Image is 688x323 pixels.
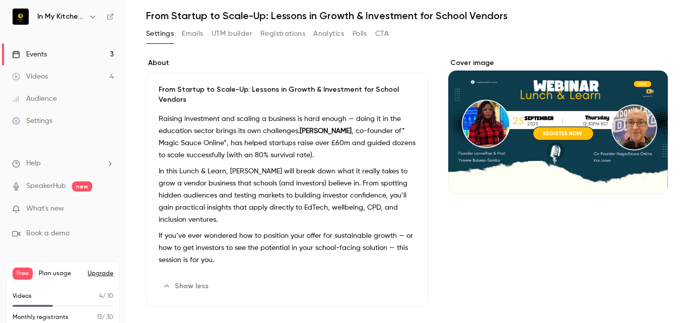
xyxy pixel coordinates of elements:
[12,49,47,59] div: Events
[159,85,416,105] p: From Startup to Scale-Up: Lessons in Growth & Investment for School Vendors
[353,26,367,42] button: Polls
[97,314,102,320] span: 13
[72,181,92,191] span: new
[159,230,416,266] p: If you’ve ever wondered how to position your offer for sustainable growth — or how to get investo...
[39,270,82,278] span: Plan usage
[448,58,668,68] label: Cover image
[26,158,41,169] span: Help
[159,278,215,294] button: Show less
[300,127,352,135] strong: [PERSON_NAME]
[260,26,305,42] button: Registrations
[13,9,29,25] img: In My Kitchen With Yvonne
[12,94,57,104] div: Audience
[12,72,48,82] div: Videos
[99,293,103,299] span: 4
[13,313,68,322] p: Monthly registrants
[26,204,64,214] span: What's new
[182,26,203,42] button: Emails
[375,26,389,42] button: CTA
[212,26,252,42] button: UTM builder
[37,12,85,22] h6: In My Kitchen With [PERSON_NAME]
[12,116,52,126] div: Settings
[146,10,668,22] h1: From Startup to Scale-Up: Lessons in Growth & Investment for School Vendors
[13,292,32,301] p: Videos
[146,58,428,68] label: About
[12,158,114,169] li: help-dropdown-opener
[313,26,345,42] button: Analytics
[26,181,66,191] a: SpeakerHub
[88,270,113,278] button: Upgrade
[146,26,174,42] button: Settings
[26,228,70,239] span: Book a demo
[99,292,113,301] p: / 10
[97,313,113,322] p: / 30
[159,113,416,161] p: Raising investment and scaling a business is hard enough — doing it in the education sector bring...
[448,58,668,194] section: Cover image
[159,165,416,226] p: In this Lunch & Learn, [PERSON_NAME] will break down what it really takes to grow a vendor busine...
[13,268,33,280] span: Free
